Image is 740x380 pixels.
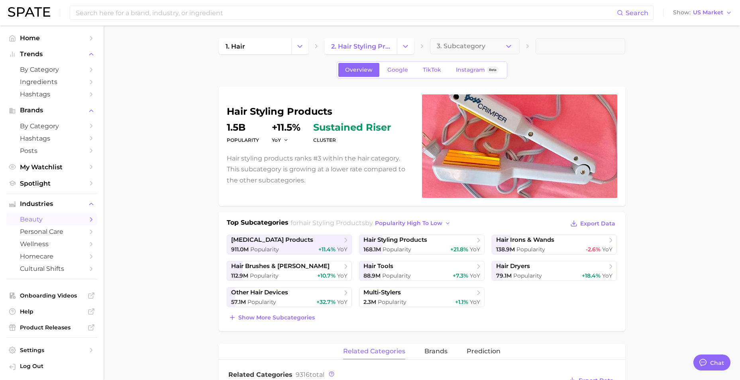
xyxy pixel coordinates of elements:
button: ShowUS Market [671,8,734,18]
span: hair irons & wands [496,236,554,244]
span: Hashtags [20,90,84,98]
span: Beta [489,67,497,73]
a: beauty [6,213,97,225]
span: YoY [470,246,480,253]
span: US Market [693,10,723,15]
dd: 1.5b [227,123,259,132]
span: by Category [20,66,84,73]
span: +21.8% [450,246,468,253]
span: Popularity [250,272,279,279]
a: InstagramBeta [449,63,506,77]
span: Onboarding Videos [20,292,84,299]
dt: cluster [313,135,391,145]
a: Spotlight [6,177,97,190]
span: homecare [20,253,84,260]
span: Search [626,9,648,17]
a: Product Releases [6,321,97,333]
span: +32.7% [316,298,336,306]
span: 2.3m [363,298,376,306]
span: personal care [20,228,84,235]
a: hair dryers79.1m Popularity+18.4% YoY [492,261,617,281]
a: Hashtags [6,88,97,100]
a: Ingredients [6,76,97,88]
span: Popularity [250,246,279,253]
a: cultural shifts [6,262,97,275]
span: Instagram [456,67,485,73]
span: +18.4% [582,272,601,279]
button: Industries [6,198,97,210]
span: sustained riser [313,123,391,132]
span: Export Data [580,220,615,227]
span: YoY [272,137,281,143]
span: Popularity [516,246,545,253]
a: Posts [6,145,97,157]
input: Search here for a brand, industry, or ingredient [75,6,617,20]
a: personal care [6,225,97,238]
button: Trends [6,48,97,60]
span: 3. Subcategory [437,43,485,50]
a: Overview [338,63,379,77]
button: Change Category [291,38,308,54]
span: -2.6% [586,246,601,253]
span: multi-stylers [363,289,401,296]
span: My Watchlist [20,163,84,171]
span: +7.3% [453,272,468,279]
span: 138.9m [496,246,515,253]
button: 3. Subcategory [430,38,520,54]
a: 1. hair [219,38,291,54]
span: YoY [602,246,612,253]
a: by Category [6,63,97,76]
span: Ingredients [20,78,84,86]
span: hair styling products [299,219,365,227]
button: Show more subcategories [227,312,317,323]
span: hair dryers [496,262,530,270]
span: Popularity [383,246,411,253]
a: Settings [6,344,97,356]
button: Brands [6,104,97,116]
span: 79.1m [496,272,512,279]
a: Google [381,63,415,77]
span: for by [291,219,453,227]
a: wellness [6,238,97,250]
span: TikTok [423,67,441,73]
span: Spotlight [20,180,84,187]
button: Export Data [568,218,617,229]
span: hair brushes & [PERSON_NAME] [231,262,330,270]
span: cultural shifts [20,265,84,272]
span: Show [673,10,691,15]
span: YoY [602,272,612,279]
span: YoY [470,298,480,306]
span: [MEDICAL_DATA] products [231,236,313,244]
a: Hashtags [6,132,97,145]
span: 1. hair [226,43,245,50]
a: Onboarding Videos [6,290,97,302]
span: beauty [20,215,84,223]
span: YoY [470,272,480,279]
a: Home [6,32,97,44]
span: Popularity [382,272,411,279]
span: Related Categories [228,371,292,378]
button: popularity high to low [373,218,453,229]
span: Prediction [467,348,501,355]
span: 9316 [296,371,310,378]
span: hair styling products [363,236,427,244]
span: YoY [337,272,347,279]
span: 168.1m [363,246,381,253]
span: related categories [343,348,405,355]
span: 2. hair styling products [331,43,390,50]
a: by Category [6,120,97,132]
a: hair styling products168.1m Popularity+21.8% YoY [359,235,485,255]
span: Help [20,308,84,315]
span: Popularity [378,298,406,306]
span: by Category [20,122,84,130]
button: YoY [272,137,289,143]
span: Home [20,34,84,42]
a: hair brushes & [PERSON_NAME]112.9m Popularity+10.7% YoY [227,261,352,281]
dd: +11.5% [272,123,300,132]
span: Show more subcategories [238,314,315,321]
p: Hair styling products ranks #3 within the hair category. This subcategory is growing at a lower r... [227,153,412,186]
span: Brands [20,107,84,114]
a: Log out. Currently logged in with e-mail rina.brinas@loreal.com. [6,360,97,374]
a: 2. hair styling products [324,38,397,54]
span: total [296,371,324,378]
